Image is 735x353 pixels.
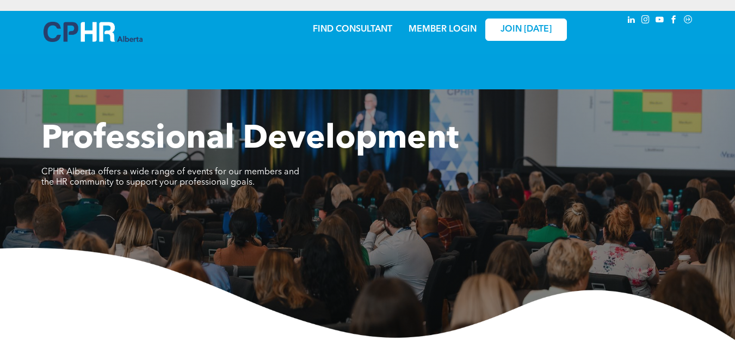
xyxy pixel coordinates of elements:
[44,22,143,42] img: A blue and white logo for cp alberta
[485,19,567,41] a: JOIN [DATE]
[409,25,477,34] a: MEMBER LOGIN
[41,123,459,156] span: Professional Development
[41,168,299,187] span: CPHR Alberta offers a wide range of events for our members and the HR community to support your p...
[626,14,638,28] a: linkedin
[313,25,392,34] a: FIND CONSULTANT
[682,14,694,28] a: Social network
[640,14,652,28] a: instagram
[654,14,666,28] a: youtube
[668,14,680,28] a: facebook
[501,25,552,35] span: JOIN [DATE]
